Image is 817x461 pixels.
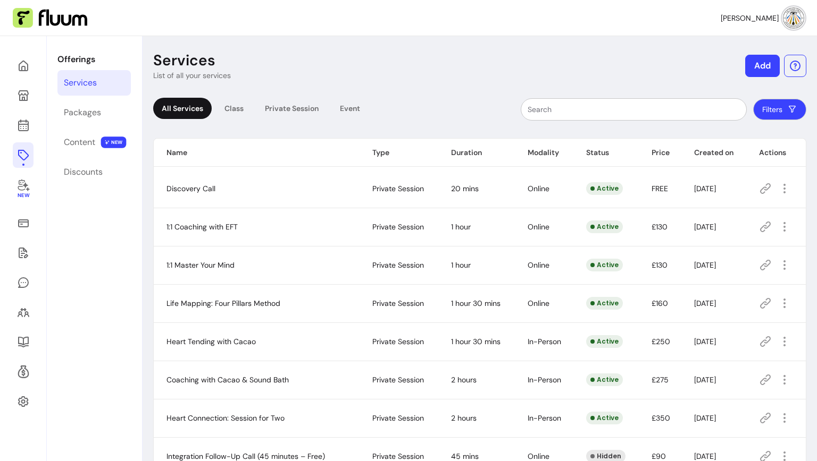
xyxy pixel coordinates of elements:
span: 45 mins [451,451,479,461]
span: Online [528,184,549,193]
span: £90 [652,451,666,461]
th: Status [573,139,639,167]
div: Private Session [256,98,327,119]
th: Modality [515,139,573,167]
a: Settings [13,389,34,414]
span: 1 hour [451,260,471,270]
span: [DATE] [694,451,716,461]
div: Active [586,373,623,386]
th: Name [154,139,360,167]
span: In-Person [528,375,561,385]
span: 1 hour [451,222,471,232]
span: £275 [652,375,669,385]
span: Private Session [372,413,424,423]
div: Discounts [64,166,103,178]
div: Services [64,76,97,89]
span: In-Person [528,413,561,423]
a: Packages [57,100,131,125]
th: Type [360,139,438,167]
p: Offerings [57,53,131,66]
button: Filters [753,99,806,120]
a: Waivers [13,240,34,266]
iframe: Intercom live chat [770,382,796,408]
span: £350 [652,413,670,423]
span: Private Session [372,337,424,346]
a: Calendar [13,113,34,138]
span: Private Session [372,375,424,385]
span: Integration Follow-Up Call (45 minutes – Free) [166,451,325,461]
span: Private Session [372,260,424,270]
button: avatar[PERSON_NAME] [721,7,804,29]
span: 20 mins [451,184,479,193]
span: New [17,192,29,199]
span: In-Person [528,337,561,346]
div: Packages [64,106,101,119]
div: All Services [153,98,212,119]
span: Online [528,298,549,308]
div: Active [586,297,623,310]
span: [DATE] [694,260,716,270]
span: Heart Connection: Session for Two [166,413,285,423]
span: [DATE] [694,184,716,193]
span: [DATE] [694,298,716,308]
a: Discounts [57,159,131,185]
p: List of all your services [153,70,231,81]
span: Online [528,451,549,461]
input: Search [528,104,740,115]
span: Private Session [372,184,424,193]
span: Private Session [372,451,424,461]
span: Online [528,222,549,232]
span: [DATE] [694,413,716,423]
th: Price [639,139,681,167]
div: Active [586,335,623,348]
span: Heart Tending with Cacao [166,337,256,346]
span: 1 hour 30 mins [451,337,501,346]
div: Active [586,182,623,195]
th: Duration [438,139,515,167]
span: NEW [101,136,127,148]
button: Add [745,55,780,77]
div: Content [64,136,95,149]
span: 1:1 Coaching with EFT [166,222,238,232]
span: Private Session [372,298,424,308]
span: Life Mapping: Four Pillars Method [166,298,280,308]
span: Private Session [372,222,424,232]
th: Created on [681,139,747,167]
span: £130 [652,260,668,270]
div: Active [586,259,623,271]
div: Event [331,98,369,119]
span: £250 [652,337,670,346]
a: My Page [13,83,34,108]
div: Active [586,412,623,424]
img: Fluum Logo [13,8,87,28]
img: avatar [783,7,804,29]
a: Offerings [13,142,34,168]
span: Coaching with Cacao & Sound Bath [166,375,289,385]
span: [PERSON_NAME] [721,13,779,23]
span: [DATE] [694,222,716,232]
span: 1 hour 30 mins [451,298,501,308]
a: Refer & Earn [13,359,34,385]
p: Services [153,51,215,70]
span: Online [528,260,549,270]
span: Discovery Call [166,184,215,193]
a: Services [57,70,131,96]
div: Class [216,98,252,119]
div: Active [586,220,623,233]
span: [DATE] [694,375,716,385]
a: Home [13,53,34,79]
a: Sales [13,210,34,236]
span: £130 [652,222,668,232]
th: Actions [746,139,806,167]
a: My Messages [13,270,34,295]
a: Resources [13,329,34,355]
span: £160 [652,298,668,308]
span: 1:1 Master Your Mind [166,260,235,270]
a: New [13,172,34,206]
a: Clients [13,300,34,325]
span: 2 hours [451,375,477,385]
span: FREE [652,184,668,193]
a: Content NEW [57,130,131,155]
span: [DATE] [694,337,716,346]
span: 2 hours [451,413,477,423]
